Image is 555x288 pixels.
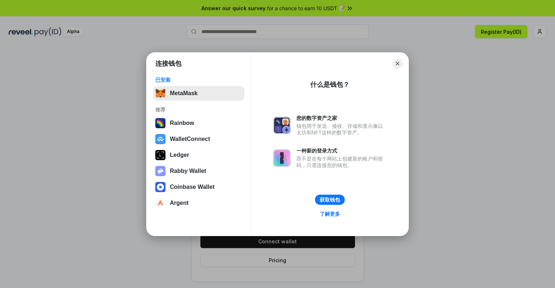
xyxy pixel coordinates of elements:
div: Coinbase Wallet [170,184,215,190]
button: 获取钱包 [315,195,345,205]
div: 获取钱包 [320,196,340,203]
div: 了解更多 [320,211,340,217]
button: Close [392,58,403,69]
div: WalletConnect [170,136,210,142]
img: svg+xml,%3Csvg%20width%3D%2228%22%20height%3D%2228%22%20viewBox%3D%220%200%2028%2028%22%20fill%3D... [155,182,165,192]
h1: 连接钱包 [155,59,181,68]
div: 推荐 [155,106,242,113]
div: 已安装 [155,77,242,83]
img: svg+xml,%3Csvg%20xmlns%3D%22http%3A%2F%2Fwww.w3.org%2F2000%2Fsvg%22%20width%3D%2228%22%20height%3... [155,150,165,160]
div: Argent [170,200,189,206]
div: Rainbow [170,120,194,126]
button: Rabby Wallet [153,164,244,178]
div: 而不是在每个网站上创建新的账户和密码，只需连接您的钱包。 [296,155,387,169]
img: svg+xml,%3Csvg%20width%3D%2228%22%20height%3D%2228%22%20viewBox%3D%220%200%2028%2028%22%20fill%3D... [155,198,165,208]
button: Rainbow [153,116,244,130]
button: Ledger [153,148,244,162]
img: svg+xml,%3Csvg%20width%3D%2228%22%20height%3D%2228%22%20viewBox%3D%220%200%2028%2028%22%20fill%3D... [155,134,165,144]
div: 钱包用于发送、接收、存储和显示像以太坊和NFT这样的数字资产。 [296,123,387,136]
div: MetaMask [170,90,197,97]
button: MetaMask [153,86,244,101]
a: 了解更多 [315,209,344,219]
img: svg+xml,%3Csvg%20fill%3D%22none%22%20height%3D%2233%22%20viewBox%3D%220%200%2035%2033%22%20width%... [155,88,165,98]
button: Coinbase Wallet [153,180,244,194]
button: Argent [153,196,244,210]
img: svg+xml,%3Csvg%20width%3D%22120%22%20height%3D%22120%22%20viewBox%3D%220%200%20120%20120%22%20fil... [155,118,165,128]
div: 您的数字资产之家 [296,115,387,121]
div: 什么是钱包？ [310,80,350,89]
div: Rabby Wallet [170,168,206,174]
img: svg+xml,%3Csvg%20xmlns%3D%22http%3A%2F%2Fwww.w3.org%2F2000%2Fsvg%22%20fill%3D%22none%22%20viewBox... [155,166,165,176]
div: 一种新的登录方式 [296,147,387,154]
button: WalletConnect [153,132,244,146]
img: svg+xml,%3Csvg%20xmlns%3D%22http%3A%2F%2Fwww.w3.org%2F2000%2Fsvg%22%20fill%3D%22none%22%20viewBox... [273,117,291,134]
div: Ledger [170,152,189,158]
img: svg+xml,%3Csvg%20xmlns%3D%22http%3A%2F%2Fwww.w3.org%2F2000%2Fsvg%22%20fill%3D%22none%22%20viewBox... [273,149,291,167]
